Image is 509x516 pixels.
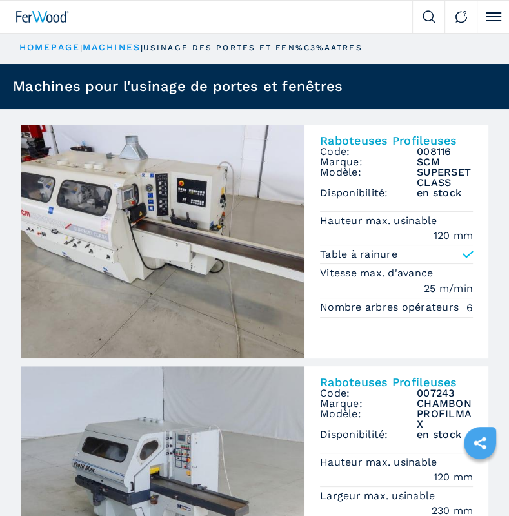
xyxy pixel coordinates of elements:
[320,489,439,503] p: Largeur max. usinable
[424,281,473,296] em: 25 m/min
[320,188,417,198] span: Disponibilité:
[320,157,417,167] span: Marque:
[455,10,468,23] img: Contact us
[16,11,69,23] img: Ferwood
[434,228,474,243] em: 120 mm
[80,43,83,52] span: |
[143,43,363,54] p: usinage des portes et fen%C3%AAtres
[466,300,473,315] em: 6
[320,135,473,147] h2: Raboteuses Profileuses
[320,377,473,388] h2: Raboteuses Profileuses
[320,455,441,470] p: Hauteur max. usinable
[320,409,417,429] span: Modèle:
[417,409,473,429] h3: PROFILMAX
[13,79,343,94] h1: Machines pour l'usinage de portes et fenêtres
[417,429,473,440] span: en stock
[320,300,462,315] p: Nombre arbres opérateurs
[423,10,435,23] img: Search
[320,398,417,409] span: Marque:
[417,167,473,188] h3: SUPERSET CLASS
[417,188,473,198] span: en stock
[21,125,488,358] a: Raboteuses Profileuses SCM SUPERSET CLASSRaboteuses ProfileusesCode:008116Marque:SCMModèle:SUPERS...
[320,214,441,228] p: Hauteur max. usinable
[21,125,304,358] img: Raboteuses Profileuses SCM SUPERSET CLASS
[464,427,496,459] a: sharethis
[320,147,417,157] span: Code:
[320,429,417,440] span: Disponibilité:
[434,470,474,484] em: 120 mm
[320,167,417,188] span: Modèle:
[417,398,473,409] h3: CHAMBON
[320,247,397,262] p: Table à rainure
[320,388,417,398] span: Code:
[83,42,141,52] a: machines
[454,458,499,506] iframe: Chat
[19,42,80,52] a: HOMEPAGE
[141,43,143,52] span: |
[417,147,473,157] h3: 008116
[477,1,509,33] button: Click to toggle menu
[320,266,437,280] p: Vitesse max. d'avance
[417,388,473,398] h3: 007243
[417,157,473,167] h3: SCM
